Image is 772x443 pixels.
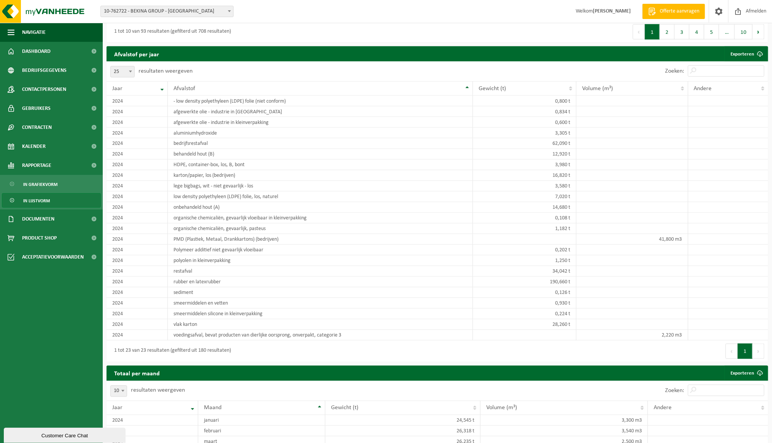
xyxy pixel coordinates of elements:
[107,213,168,224] td: 2024
[473,224,576,234] td: 1,182 t
[111,386,127,397] span: 10
[131,387,185,394] label: resultaten weergeven
[198,415,325,426] td: januari
[473,309,576,319] td: 0,224 t
[4,426,127,443] iframe: chat widget
[473,213,576,224] td: 0,108 t
[22,42,51,61] span: Dashboard
[168,266,473,277] td: restafval
[481,415,648,426] td: 3,300 m3
[168,106,473,117] td: afgewerkte olie - industrie in [GEOGRAPHIC_DATA]
[665,388,684,394] label: Zoeken:
[168,287,473,298] td: sediment
[22,229,57,248] span: Product Shop
[331,405,358,411] span: Gewicht (t)
[168,256,473,266] td: polyolen in kleinverpakking
[753,344,764,359] button: Next
[168,138,473,149] td: bedrijfsrestafval
[473,202,576,213] td: 14,680 t
[473,298,576,309] td: 0,930 t
[735,24,753,40] button: 10
[2,177,101,191] a: In grafiekvorm
[107,298,168,309] td: 2024
[107,287,168,298] td: 2024
[112,86,123,92] span: Jaar
[107,319,168,330] td: 2024
[473,245,576,256] td: 0,202 t
[107,128,168,138] td: 2024
[168,319,473,330] td: vlak karton
[168,298,473,309] td: smeermiddelen en vetten
[107,426,198,437] td: 2024
[593,8,631,14] strong: [PERSON_NAME]
[654,405,672,411] span: Andere
[23,194,50,208] span: In lijstvorm
[107,46,167,61] h2: Afvalstof per jaar
[738,344,753,359] button: 1
[168,160,473,170] td: HDPE, container-box, los, B, bont
[642,4,705,19] a: Offerte aanvragen
[582,86,613,92] span: Volume (m³)
[473,256,576,266] td: 1,250 t
[111,67,134,77] span: 25
[110,25,231,39] div: 1 tot 10 van 93 resultaten (gefilterd uit 708 resultaten)
[168,330,473,341] td: voedingsafval, bevat producten van dierlijke oorsprong, onverpakt, categorie 3
[473,170,576,181] td: 16,820 t
[174,86,195,92] span: Afvalstof
[22,80,66,99] span: Contactpersonen
[168,234,473,245] td: PMD (Plastiek, Metaal, Drankkartons) (bedrijven)
[100,6,234,17] span: 10-762722 - BEKINA GROUP - KLUISBERGEN
[473,266,576,277] td: 34,042 t
[107,149,168,160] td: 2024
[168,202,473,213] td: onbehandeld hout (A)
[107,192,168,202] td: 2024
[107,170,168,181] td: 2024
[107,245,168,256] td: 2024
[168,192,473,202] td: low density polyethyleen (LDPE) folie, los, naturel
[107,256,168,266] td: 2024
[22,248,84,267] span: Acceptatievoorwaarden
[107,266,168,277] td: 2024
[473,117,576,128] td: 0,600 t
[473,106,576,117] td: 0,834 t
[168,245,473,256] td: Polymeer additief niet gevaarlijk vloeibaar
[724,46,767,62] a: Exporteren
[665,68,684,75] label: Zoeken:
[753,24,764,40] button: Next
[107,366,167,381] h2: Totaal per maand
[204,405,221,411] span: Maand
[658,8,701,15] span: Offerte aanvragen
[473,287,576,298] td: 0,126 t
[107,277,168,287] td: 2024
[168,224,473,234] td: organische chemicaliën, gevaarlijk, pasteus
[198,426,325,437] td: februari
[689,24,704,40] button: 4
[107,224,168,234] td: 2024
[168,117,473,128] td: afgewerkte olie - industrie in kleinverpakking
[112,405,123,411] span: Jaar
[473,181,576,192] td: 3,580 t
[110,386,127,397] span: 10
[22,61,67,80] span: Bedrijfsgegevens
[22,210,54,229] span: Documenten
[168,213,473,224] td: organische chemicaliën, gevaarlijk vloeibaar in kleinverpakking
[645,24,660,40] button: 1
[473,128,576,138] td: 3,305 t
[168,181,473,192] td: lege bigbags, wit - niet gevaarlijk - los
[675,24,689,40] button: 3
[22,156,51,175] span: Rapportage
[107,106,168,117] td: 2024
[660,24,675,40] button: 2
[633,24,645,40] button: Previous
[473,319,576,330] td: 28,260 t
[481,426,648,437] td: 3,540 m3
[107,96,168,106] td: 2024
[473,138,576,149] td: 62,090 t
[168,149,473,160] td: behandeld hout (B)
[138,68,193,74] label: resultaten weergeven
[473,192,576,202] td: 7,020 t
[325,426,481,437] td: 26,318 t
[22,137,46,156] span: Kalender
[168,277,473,287] td: rubber en latexrubber
[486,405,517,411] span: Volume (m³)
